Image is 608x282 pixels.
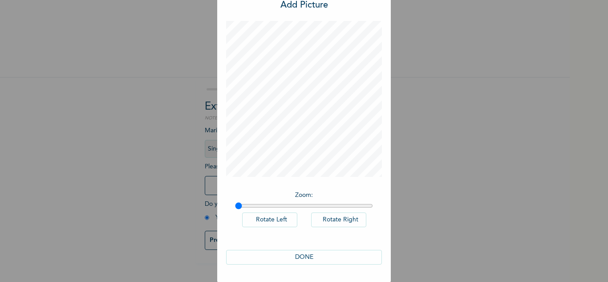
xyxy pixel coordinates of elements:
button: Rotate Right [311,213,366,227]
button: DONE [226,250,382,265]
span: Please add a recent Passport Photograph [205,163,365,200]
button: Rotate Left [242,213,297,227]
p: Zoom : [235,191,373,200]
